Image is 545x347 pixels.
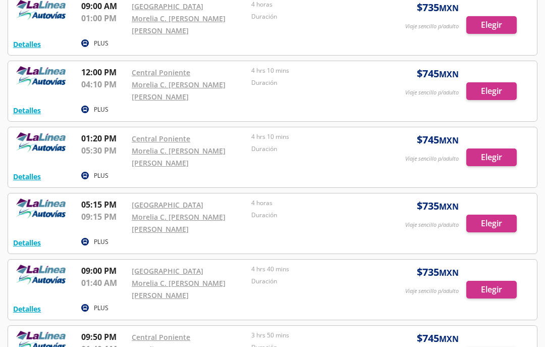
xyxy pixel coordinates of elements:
p: PLUS [94,39,108,48]
a: Morelia C. [PERSON_NAME] [PERSON_NAME] [132,14,226,35]
a: [GEOGRAPHIC_DATA] [132,200,203,210]
button: Detalles [13,304,41,314]
p: PLUS [94,171,108,180]
a: [GEOGRAPHIC_DATA] [132,266,203,276]
a: Morelia C. [PERSON_NAME] [PERSON_NAME] [132,278,226,300]
button: Detalles [13,105,41,116]
a: Central Poniente [132,332,190,342]
p: PLUS [94,237,108,246]
a: Morelia C. [PERSON_NAME] [PERSON_NAME] [132,212,226,234]
button: Detalles [13,237,41,248]
p: PLUS [94,304,108,313]
a: [GEOGRAPHIC_DATA] [132,2,203,11]
a: Central Poniente [132,134,190,143]
button: Detalles [13,171,41,182]
a: Morelia C. [PERSON_NAME] [PERSON_NAME] [132,146,226,168]
a: Morelia C. [PERSON_NAME] [PERSON_NAME] [132,80,226,102]
p: PLUS [94,105,108,114]
a: Central Poniente [132,68,190,77]
button: Detalles [13,39,41,49]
